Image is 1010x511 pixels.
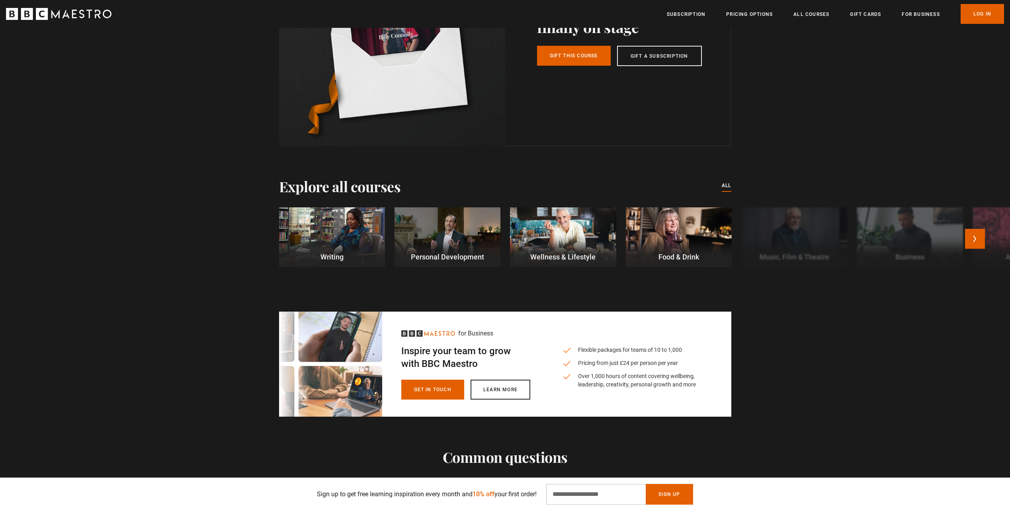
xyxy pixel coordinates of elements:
a: For business [902,10,940,18]
p: Business [857,252,963,262]
a: Get in touch [401,380,464,400]
a: Log In [961,4,1004,24]
p: Music, Film & Theatre [741,252,847,262]
p: Writing [279,252,385,262]
a: Gift Cards [850,10,881,18]
a: Wellness & Lifestyle [510,207,616,267]
a: Business [857,207,963,267]
a: Gift this course [537,46,611,66]
a: Subscription [667,10,705,18]
h2: Inspire your team to grow with BBC Maestro [401,345,530,370]
a: All Courses [793,10,829,18]
img: business-signpost-desktop.webp [279,312,382,417]
li: Pricing from just £24 per person per year [562,359,699,367]
p: Personal Development [395,252,500,262]
a: Gift a subscription [617,46,702,66]
svg: BBC Maestro [401,330,455,337]
p: Sign up to get free learning inspiration every month and your first order! [317,490,537,499]
a: Writing [279,207,385,267]
h2: Explore all courses [279,178,401,195]
button: Sign Up [646,484,693,505]
a: Music, Film & Theatre [741,207,847,267]
h2: Common questions [279,449,731,465]
a: All [722,181,731,190]
a: Personal Development [395,207,500,267]
p: for Business [458,329,493,338]
li: Flexible packages for teams of 10 to 1,000 [562,346,699,354]
p: Food & Drink [626,252,732,262]
a: Pricing Options [726,10,773,18]
li: Over 1,000 hours of content covering wellbeing, leadership, creativity, personal growth and more [562,372,699,389]
p: Wellness & Lifestyle [510,252,616,262]
a: Food & Drink [626,207,732,267]
a: Learn more [471,380,530,400]
nav: Primary [667,4,1004,24]
svg: BBC Maestro [6,8,111,20]
span: 10% off [473,490,494,498]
